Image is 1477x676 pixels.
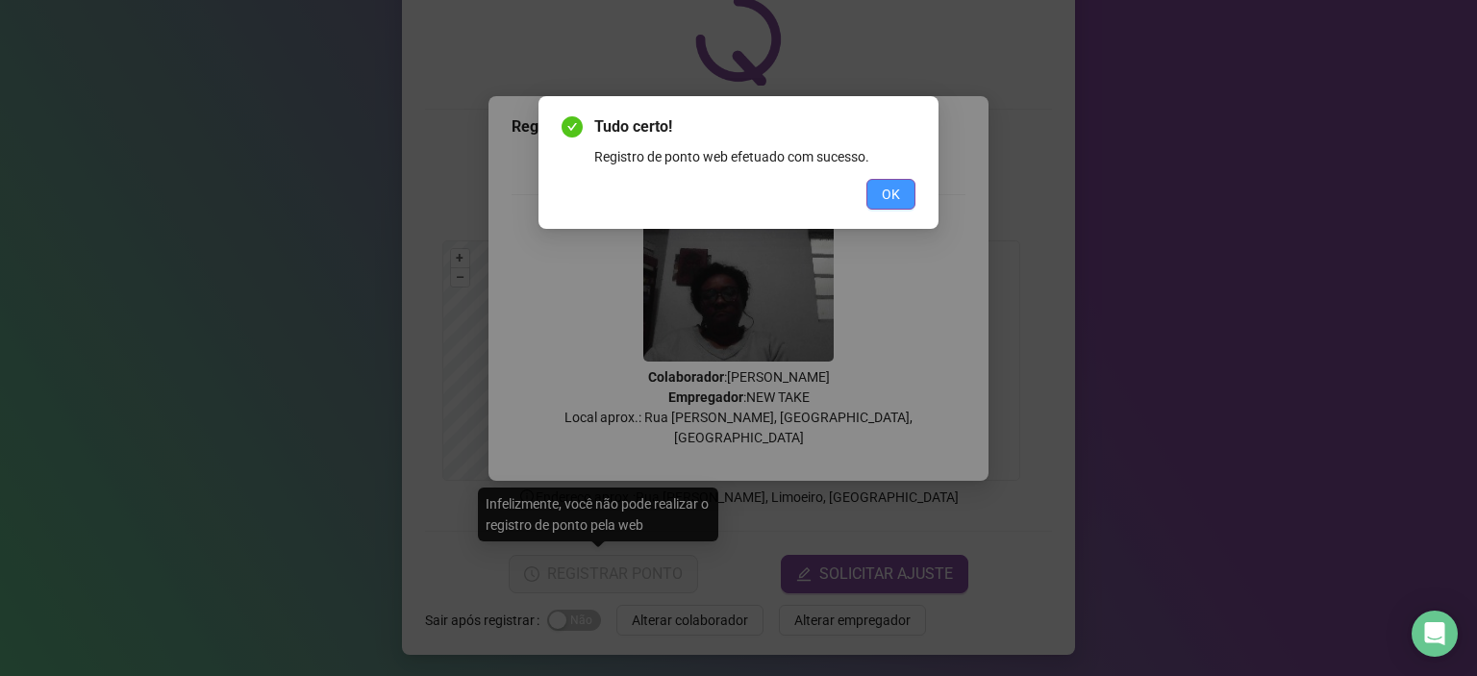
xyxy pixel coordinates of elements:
button: OK [866,179,915,210]
span: check-circle [562,116,583,138]
div: Registro de ponto web efetuado com sucesso. [594,146,915,167]
div: Open Intercom Messenger [1412,611,1458,657]
span: Tudo certo! [594,115,915,138]
span: OK [882,184,900,205]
